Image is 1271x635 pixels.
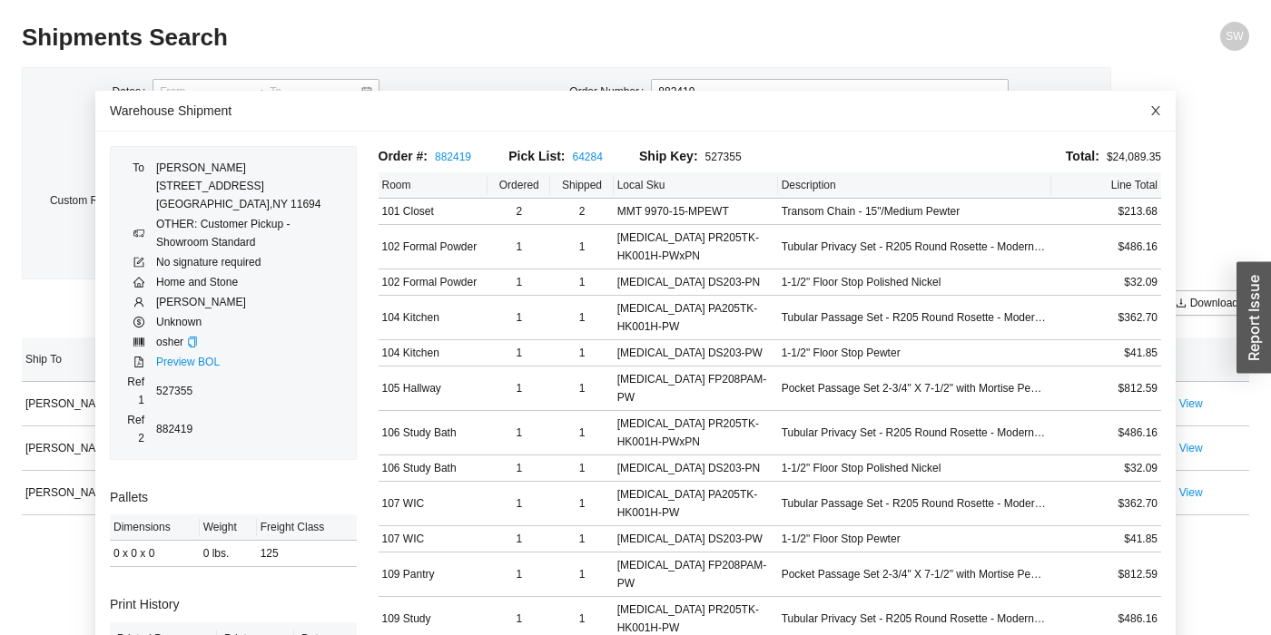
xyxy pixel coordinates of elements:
span: barcode [133,337,144,347]
button: downloadDownload [1165,290,1249,316]
div: Tubular Passage Set - R205 Round Rosette - Modern Hammered Knob - Pewter [782,494,1049,513]
td: Home and Stone [155,272,344,292]
th: Ship To sortable [22,337,169,382]
label: Order Number [569,79,651,104]
h3: Print History [110,594,357,615]
span: Download [1190,294,1238,312]
td: 1 [488,340,550,366]
td: 102 Formal Powder [379,269,488,296]
td: 101 Closet [379,199,488,225]
td: $32.09 [1051,269,1161,296]
span: Pick List: [508,149,565,163]
div: 1-1/2" Floor Stop Pewter [782,344,1049,362]
th: Line Total [1051,172,1161,199]
td: $213.68 [1051,199,1161,225]
td: To [122,158,155,214]
a: 64284 [573,151,603,163]
a: View [1179,397,1203,410]
td: 1 [550,552,613,597]
td: [PERSON_NAME] [155,292,344,312]
td: OTHER: Customer Pickup - Showroom Standard [155,214,344,252]
td: 0 x 0 x 0 [110,541,200,567]
th: Ordered [488,172,550,199]
span: download [1176,298,1187,310]
div: 527355 [639,146,770,167]
div: 1-1/2" Floor Stop Polished Nickel [782,273,1049,291]
td: 1 [550,482,613,526]
td: $812.59 [1051,552,1161,597]
div: Tubular Privacy Set - R205 Round Rosette - Modern Hammerd Knob - Pewter x Polished Nickel [782,424,1049,442]
span: dollar [133,317,144,327]
td: 1 [550,526,613,552]
td: [MEDICAL_DATA] PA205TK-HK001H-PW [614,296,778,340]
td: $812.59 [1051,366,1161,411]
td: 0 lbs. [200,541,257,567]
td: 1 [488,366,550,411]
h2: Shipments Search [22,22,942,54]
span: Ship Key: [639,149,698,163]
td: 1 [488,225,550,269]
div: Tubular Passage Set - R205 Round Rosette - Modern Hammered Knob - Pewter [782,308,1049,327]
td: [MEDICAL_DATA] PR205TK-HK001H-PWxPN [614,225,778,269]
a: View [1179,486,1203,499]
td: MMT 9970-15-MPEWT [614,199,778,225]
input: From [160,83,250,101]
td: 104 Kitchen [379,296,488,340]
td: $486.16 [1051,225,1161,269]
td: [MEDICAL_DATA] PA205TK-HK001H-PW [614,482,778,526]
td: 107 WIC [379,526,488,552]
td: 104 Kitchen [379,340,488,366]
td: 2 [488,199,550,225]
div: Tubular Privacy Set - R205 Round Rosette - Modern Hammered Knob - Pewter [782,610,1049,628]
div: Copy [187,333,198,351]
th: Description [778,172,1052,199]
span: close [1149,104,1162,117]
span: form [133,257,144,268]
td: 1 [488,552,550,597]
div: Pocket Passage Set 2-3/4" X 7-1/2" with Mortise Pewter [782,565,1049,583]
td: 102 Formal Powder [379,225,488,269]
h3: Pallets [110,487,357,508]
div: 1-1/2" Floor Stop Pewter [782,530,1049,548]
div: Pocket Passage Set 2-3/4" X 7-1/2" with Mortise Pewter [782,379,1049,397]
td: 1 [550,366,613,411]
td: 1 [550,340,613,366]
span: swap-right [253,85,266,98]
td: 107 WIC [379,482,488,526]
th: Dimensions [110,514,200,541]
div: $24,089.35 [770,146,1161,167]
th: Freight Class [257,514,357,541]
span: to [253,85,266,98]
td: $41.85 [1051,340,1161,366]
span: Ship To [25,350,152,368]
td: [PERSON_NAME] [22,471,169,515]
a: 882419 [435,151,471,163]
span: copy [187,337,198,347]
span: Total: [1066,149,1099,163]
td: 106 Study Bath [379,455,488,482]
td: [PERSON_NAME] [22,426,169,471]
td: 1 [488,482,550,526]
th: Weight [200,514,257,541]
td: [MEDICAL_DATA] FP208PAM-PW [614,552,778,597]
td: $362.70 [1051,482,1161,526]
td: 2 [550,199,613,225]
td: [MEDICAL_DATA] PR205TK-HK001H-PWxPN [614,411,778,455]
td: 109 Pantry [379,552,488,597]
td: [MEDICAL_DATA] DS203-PW [614,340,778,366]
td: [MEDICAL_DATA] DS203-PW [614,526,778,552]
label: Dates [113,79,153,104]
td: 1 [488,269,550,296]
span: user [133,297,144,308]
td: 1 [550,225,613,269]
span: osher [156,336,183,348]
div: 1-1/2" Floor Stop Polished Nickel [782,459,1049,477]
td: 106 Study Bath [379,411,488,455]
span: Order #: [379,149,428,163]
th: Shipped [550,172,613,199]
td: Ref 1 [122,372,155,410]
td: 1 [488,411,550,455]
td: 1 [488,296,550,340]
span: home [133,277,144,288]
a: Preview BOL [156,356,220,368]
